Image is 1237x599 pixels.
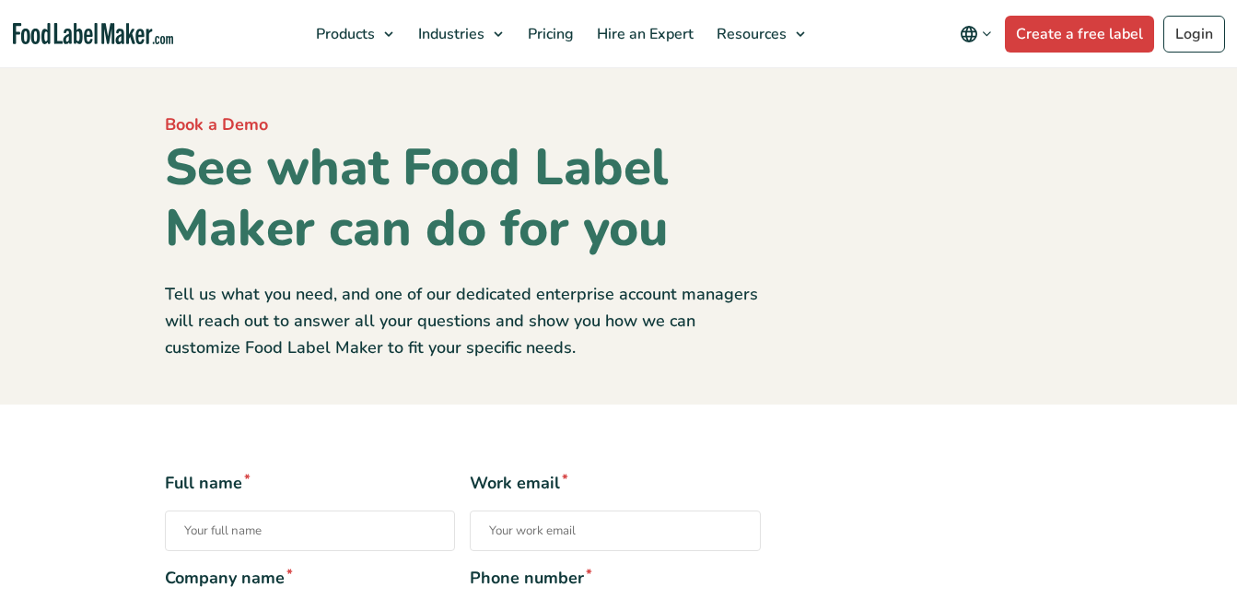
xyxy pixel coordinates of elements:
[13,23,173,44] a: Food Label Maker homepage
[165,137,761,259] h1: See what Food Label Maker can do for you
[522,24,576,44] span: Pricing
[413,24,486,44] span: Industries
[310,24,377,44] span: Products
[470,511,761,551] input: Work email*
[1005,16,1154,53] a: Create a free label
[711,24,788,44] span: Resources
[165,566,456,591] span: Company name
[165,113,268,135] span: Book a Demo
[947,16,1005,53] button: Change language
[165,281,761,360] p: Tell us what you need, and one of our dedicated enterprise account managers will reach out to ans...
[591,24,695,44] span: Hire an Expert
[1163,16,1225,53] a: Login
[165,511,456,551] input: Full name*
[165,471,456,496] span: Full name
[470,471,761,496] span: Work email
[470,566,761,591] span: Phone number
